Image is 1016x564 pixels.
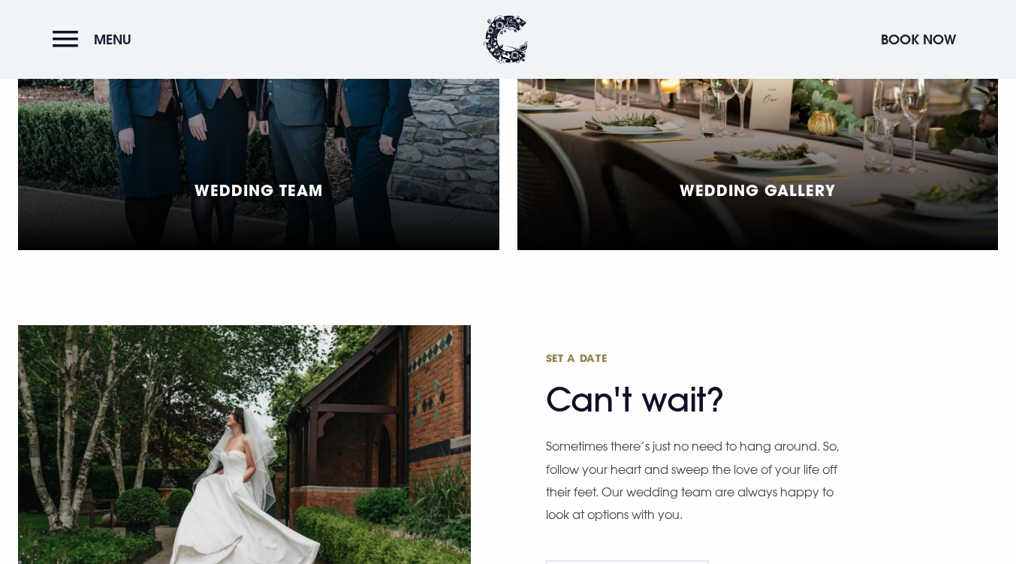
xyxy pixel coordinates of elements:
span: Set a date [546,351,839,365]
button: Menu [53,23,139,56]
button: Book Now [873,23,963,56]
p: Sometimes there’s just no need to hang around. So, follow your heart and sweep the love of your l... [546,435,854,526]
img: Clandeboye Lodge [484,15,529,64]
h2: Can't wait? [546,351,839,420]
h5: Wedding Team [194,181,323,199]
span: Menu [94,31,131,48]
h5: Wedding Gallery [680,181,836,199]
